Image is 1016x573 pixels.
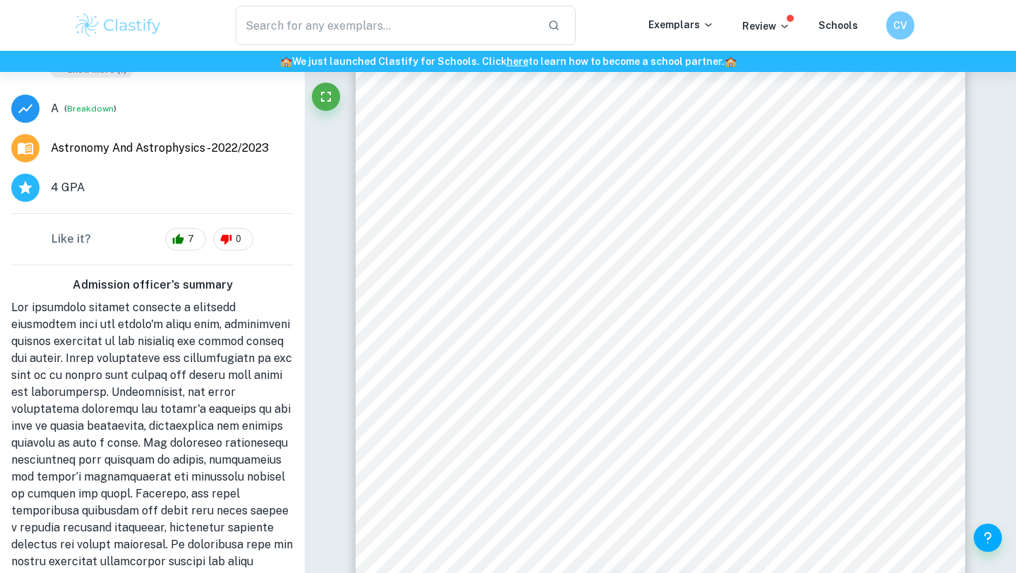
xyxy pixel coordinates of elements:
[11,277,294,294] h6: Admission officer's summary
[64,102,116,115] span: ( )
[725,56,737,67] span: 🏫
[280,56,292,67] span: 🏫
[428,130,864,143] span: results of the reconsideration are not yet in, but I learned the power of using my
[648,17,714,32] p: Exemplars
[818,20,858,31] a: Schools
[213,228,253,251] div: 0
[886,11,914,40] button: CV
[67,102,114,115] button: Breakdown
[974,524,1002,552] button: Help and Feedback
[236,6,536,45] input: Search for any exemplars...
[73,11,163,40] img: Clastify logo
[180,232,202,246] span: 7
[893,18,909,33] h6: CV
[51,140,280,157] a: Major and Application Year
[165,228,206,251] div: 7
[507,56,528,67] a: here
[742,18,790,34] p: Review
[428,146,884,159] span: voice for positive social change 3 something I look forward to continuing in college.
[3,54,1013,69] h6: We just launched Clastify for Schools. Click to learn how to become a school partner.
[52,231,91,248] h6: Like it?
[51,100,59,117] p: Grade
[312,83,340,111] button: Fullscreen
[51,179,85,196] span: 4 GPA
[51,140,269,157] span: Astronomy And Astrophysics - 2022/2023
[228,232,249,246] span: 0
